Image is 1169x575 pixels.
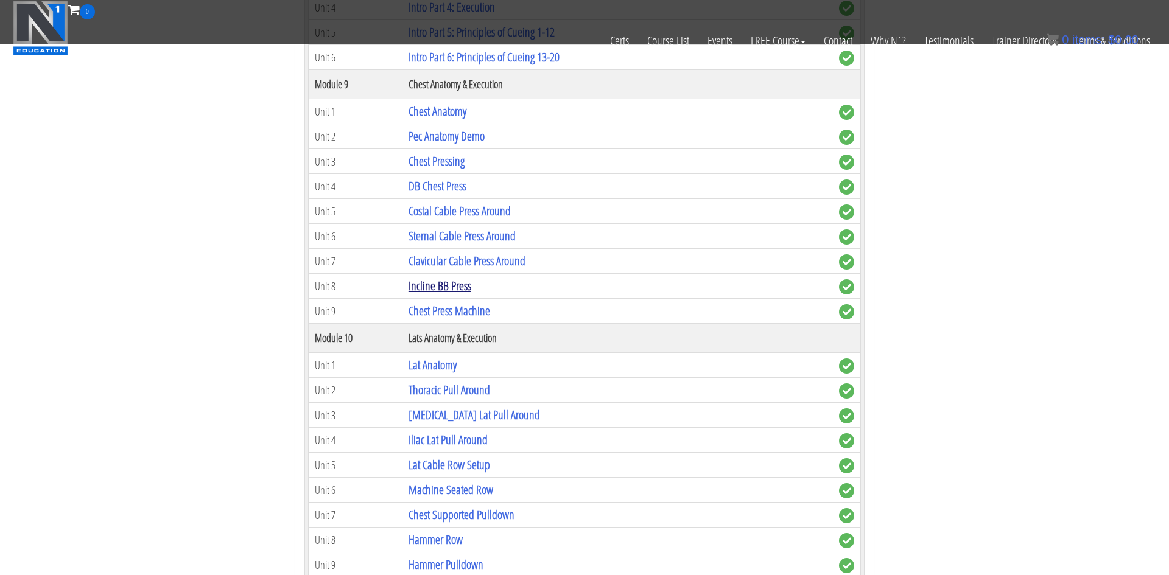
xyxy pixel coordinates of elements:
a: Contact [815,19,862,62]
a: 0 items: $0.00 [1047,33,1139,46]
span: complete [839,105,854,120]
td: Unit 5 [309,199,402,224]
td: Unit 9 [309,299,402,324]
span: complete [839,229,854,245]
bdi: 0.00 [1108,33,1139,46]
th: Module 10 [309,324,402,353]
td: Unit 3 [309,149,402,174]
a: Iliac Lat Pull Around [409,431,488,448]
span: complete [839,279,854,294]
td: Unit 4 [309,174,402,199]
span: 0 [1062,33,1069,46]
span: complete [839,383,854,399]
img: n1-education [13,1,68,55]
span: complete [839,558,854,573]
td: Unit 1 [309,99,402,124]
td: Unit 7 [309,503,402,528]
a: Lat Anatomy [409,357,457,373]
a: Hammer Row [409,531,463,548]
span: 0 [80,4,95,19]
td: Unit 8 [309,528,402,552]
td: Unit 6 [309,478,402,503]
a: DB Chest Press [409,178,466,194]
a: Testimonials [915,19,983,62]
a: FREE Course [742,19,815,62]
span: complete [839,458,854,473]
span: complete [839,533,854,548]
span: complete [839,433,854,448]
span: complete [839,483,854,498]
span: $ [1108,33,1115,46]
a: Terms & Conditions [1065,19,1159,62]
a: [MEDICAL_DATA] Lat Pull Around [409,406,540,423]
td: Unit 4 [309,428,402,453]
a: Incline BB Press [409,277,471,294]
td: Unit 3 [309,403,402,428]
a: Thoracic Pull Around [409,382,490,398]
a: Sternal Cable Press Around [409,228,516,244]
a: Trainer Directory [983,19,1065,62]
img: icon11.png [1047,33,1059,46]
th: Module 9 [309,70,402,99]
td: Unit 7 [309,249,402,274]
a: Chest Pressing [409,153,465,169]
span: complete [839,155,854,170]
span: complete [839,179,854,195]
a: Events [698,19,742,62]
td: Unit 1 [309,353,402,378]
a: Chest Anatomy [409,103,466,119]
span: complete [839,254,854,270]
span: complete [839,304,854,319]
span: complete [839,130,854,145]
th: Chest Anatomy & Execution [402,70,833,99]
a: Why N1? [862,19,915,62]
td: Unit 8 [309,274,402,299]
a: Lat Cable Row Setup [409,456,490,473]
td: Unit 2 [309,378,402,403]
td: Unit 2 [309,124,402,149]
a: Chest Supported Pulldown [409,506,514,523]
span: complete [839,408,854,423]
span: complete [839,508,854,523]
a: Machine Seated Row [409,481,493,498]
a: 0 [68,1,95,18]
a: Pec Anatomy Demo [409,128,485,144]
a: Clavicular Cable Press Around [409,253,525,269]
td: Unit 6 [309,224,402,249]
a: Chest Press Machine [409,302,490,319]
span: complete [839,358,854,374]
a: Hammer Pulldown [409,556,483,573]
span: complete [839,204,854,220]
a: Costal Cable Press Around [409,203,511,219]
span: items: [1072,33,1104,46]
td: Unit 5 [309,453,402,478]
a: Certs [601,19,638,62]
a: Course List [638,19,698,62]
th: Lats Anatomy & Execution [402,324,833,353]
